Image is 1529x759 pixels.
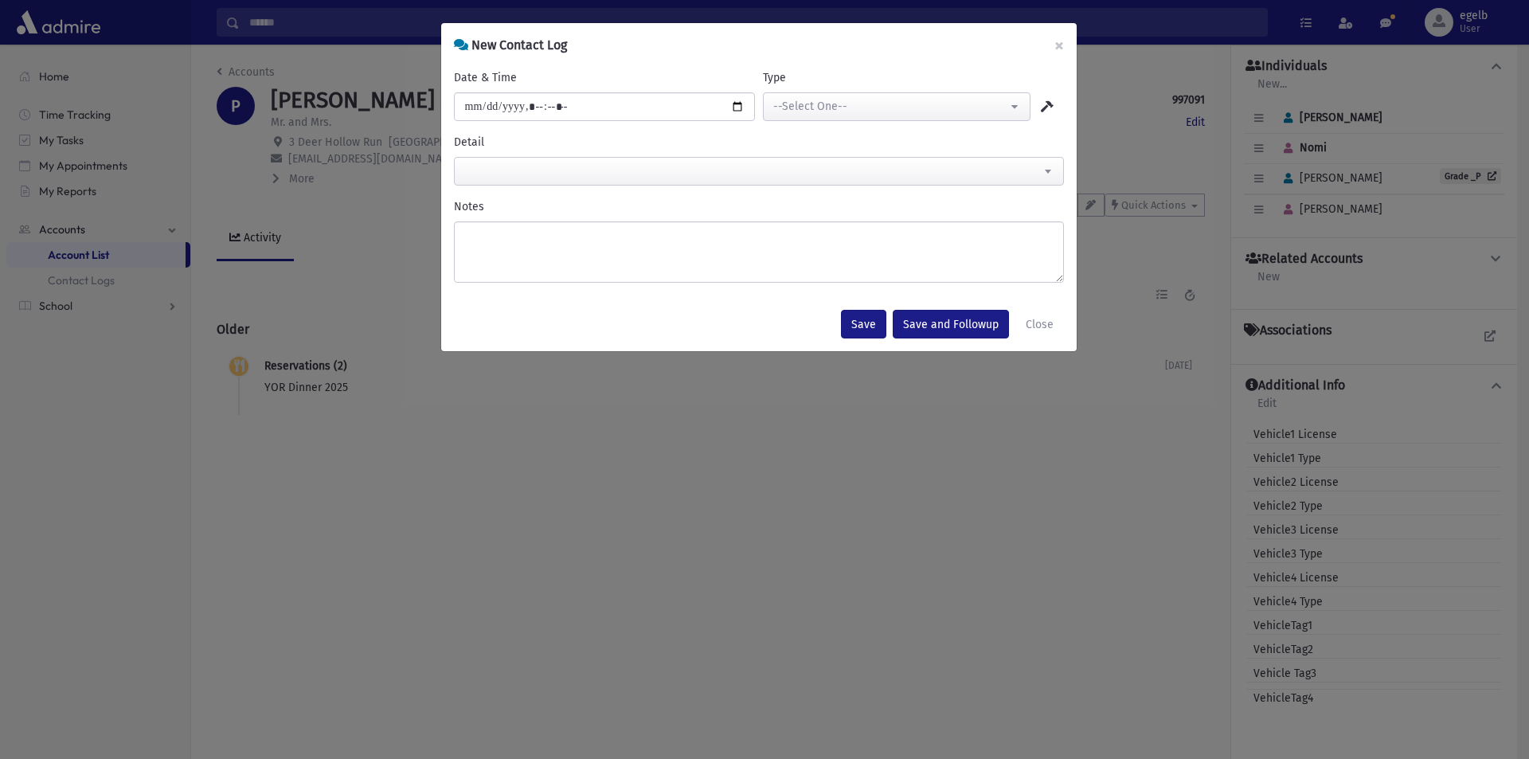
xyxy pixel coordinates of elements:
[454,69,517,86] label: Date & Time
[1015,310,1064,338] button: Close
[454,36,567,55] h6: New Contact Log
[893,310,1009,338] button: Save and Followup
[773,98,1007,115] div: --Select One--
[763,69,786,86] label: Type
[841,310,886,338] button: Save
[454,198,484,215] label: Notes
[1042,23,1077,68] button: ×
[454,134,484,151] label: Detail
[763,92,1030,121] button: --Select One--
